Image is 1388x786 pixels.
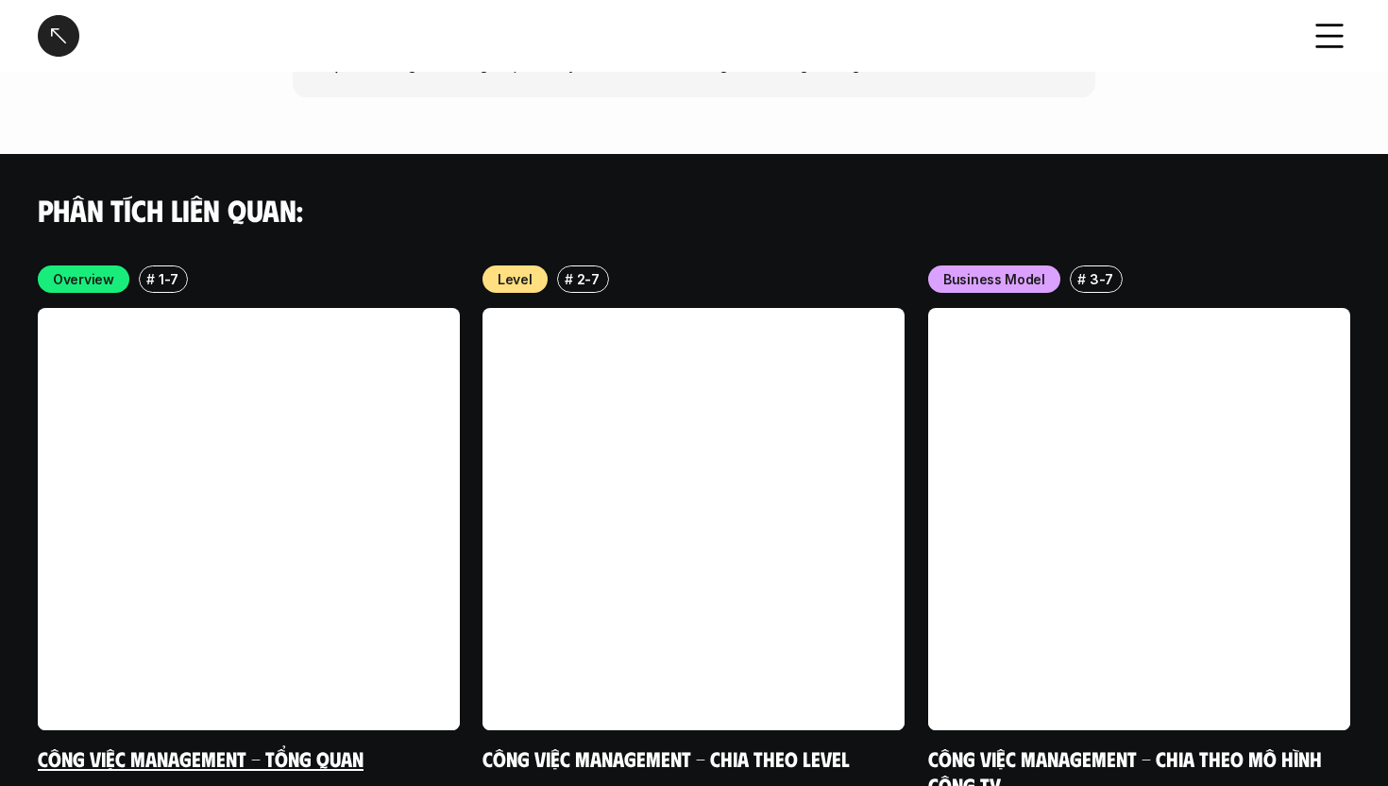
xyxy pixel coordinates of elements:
[53,269,114,289] p: Overview
[1090,269,1113,289] p: 3-7
[482,746,850,772] a: Công việc Management - Chia theo level
[146,272,155,286] h6: #
[38,192,1350,228] h4: Phân tích liên quan:
[498,269,533,289] p: Level
[565,272,573,286] h6: #
[943,269,1045,289] p: Business Model
[323,7,1065,75] p: Ở môi trường UXM càng cao, designer càng có cơ hội [MEDICAL_DATA] gia sâu vào Management; vì vậy,...
[577,269,600,289] p: 2-7
[38,746,364,772] a: Công việc Management - Tổng quan
[1076,272,1085,286] h6: #
[159,269,178,289] p: 1-7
